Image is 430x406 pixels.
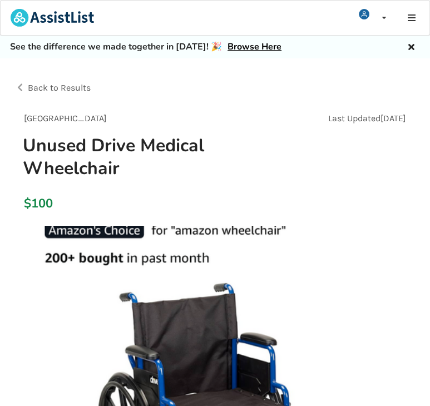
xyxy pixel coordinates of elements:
[328,113,380,123] span: Last Updated
[380,113,406,123] span: [DATE]
[11,9,94,27] img: assistlist-logo
[10,41,281,53] h5: See the difference we made together in [DATE]! 🎉
[359,9,369,19] img: user icon
[28,82,91,93] span: Back to Results
[228,41,281,53] a: Browse Here
[24,196,31,211] div: $100
[14,134,289,180] h1: Unused Drive Medical Wheelchair
[24,113,107,123] span: [GEOGRAPHIC_DATA]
